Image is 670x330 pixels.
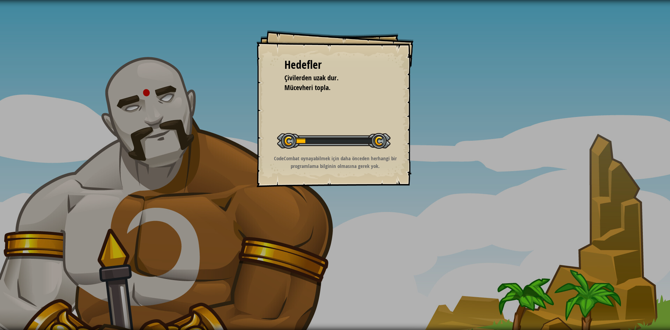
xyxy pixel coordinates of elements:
div: Hedefler [284,57,386,73]
li: Mücevheri topla. [276,83,384,93]
span: Mücevheri topla. [284,83,330,92]
li: Çivilerden uzak dur. [276,73,384,83]
span: Çivilerden uzak dur. [284,73,338,82]
p: CodeCombat oynayabilmek için daha önceden herhangi bir programlama bilginin olmasına gerek yok. [265,155,405,170]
